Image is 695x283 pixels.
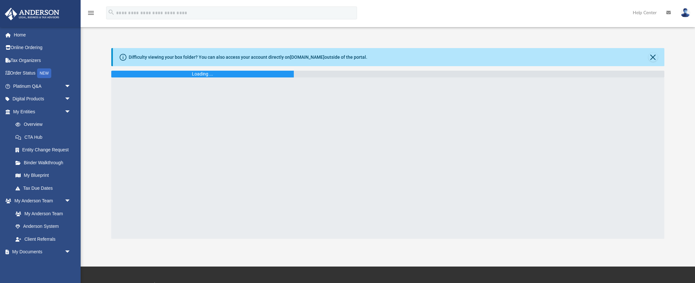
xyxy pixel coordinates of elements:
[290,55,324,60] a: [DOMAIN_NAME]
[9,258,74,271] a: Box
[9,169,77,182] a: My Blueprint
[192,71,213,77] div: Loading ...
[5,67,81,80] a: Order StatusNEW
[9,131,81,144] a: CTA Hub
[9,220,77,233] a: Anderson System
[65,80,77,93] span: arrow_drop_down
[5,93,81,106] a: Digital Productsarrow_drop_down
[9,207,74,220] a: My Anderson Team
[9,156,81,169] a: Binder Walkthrough
[87,9,95,17] i: menu
[5,246,77,258] a: My Documentsarrow_drop_down
[5,28,81,41] a: Home
[5,80,81,93] a: Platinum Q&Aarrow_drop_down
[680,8,690,17] img: User Pic
[649,53,658,62] button: Close
[65,105,77,118] span: arrow_drop_down
[5,195,77,207] a: My Anderson Teamarrow_drop_down
[5,105,81,118] a: My Entitiesarrow_drop_down
[65,195,77,208] span: arrow_drop_down
[9,233,77,246] a: Client Referrals
[108,9,115,16] i: search
[5,54,81,67] a: Tax Organizers
[3,8,61,20] img: Anderson Advisors Platinum Portal
[5,41,81,54] a: Online Ordering
[9,182,81,195] a: Tax Due Dates
[87,12,95,17] a: menu
[9,118,81,131] a: Overview
[129,54,367,61] div: Difficulty viewing your box folder? You can also access your account directly on outside of the p...
[9,144,81,157] a: Entity Change Request
[65,93,77,106] span: arrow_drop_down
[65,246,77,259] span: arrow_drop_down
[37,68,51,78] div: NEW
